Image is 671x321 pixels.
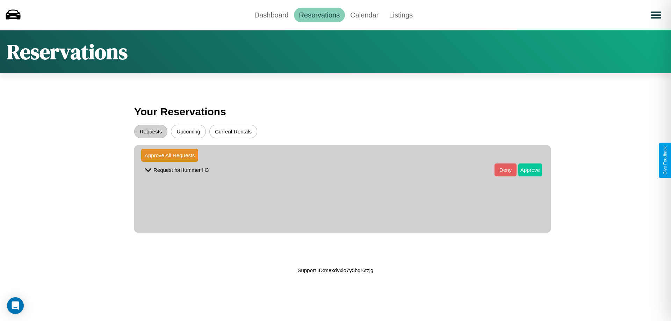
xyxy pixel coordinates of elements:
button: Requests [134,125,167,138]
button: Upcoming [171,125,206,138]
a: Reservations [294,8,345,22]
button: Approve All Requests [141,149,198,162]
button: Open menu [646,5,666,25]
a: Listings [384,8,418,22]
a: Dashboard [249,8,294,22]
p: Support ID: mexdyxio7y5bqr6tzjg [298,265,374,275]
p: Request for Hummer H3 [153,165,209,175]
div: Give Feedback [663,146,668,175]
button: Deny [495,163,517,176]
h3: Your Reservations [134,102,537,121]
h1: Reservations [7,37,128,66]
div: Open Intercom Messenger [7,297,24,314]
a: Calendar [345,8,384,22]
button: Current Rentals [209,125,257,138]
button: Approve [518,163,542,176]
